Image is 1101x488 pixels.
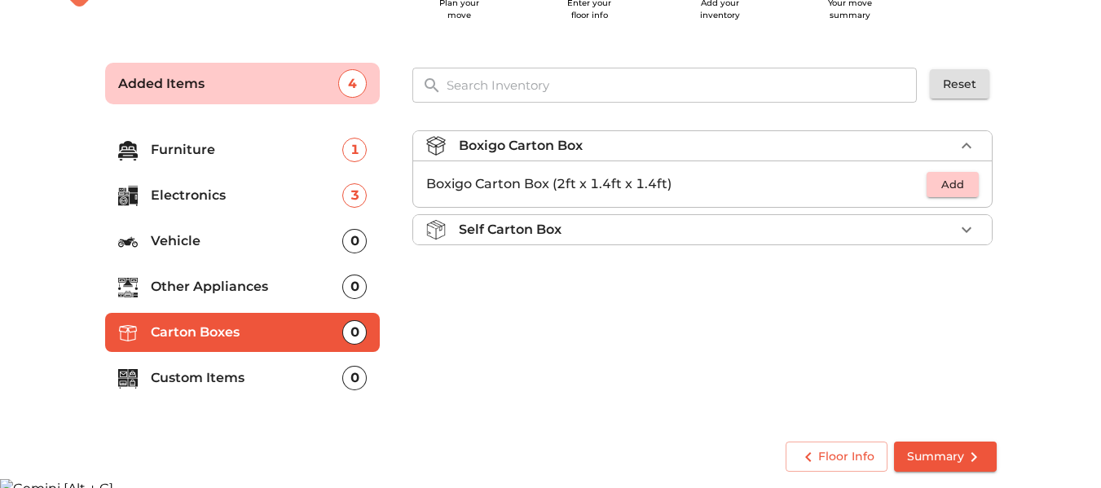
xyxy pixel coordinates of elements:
img: boxigo_carton_box [426,136,446,156]
button: Reset [930,69,989,99]
p: Added Items [118,74,339,94]
span: Summary [907,446,984,467]
input: Search Inventory [437,68,928,103]
div: 0 [342,366,367,390]
p: Vehicle [151,231,343,251]
img: self_carton_box [426,220,446,240]
span: Reset [943,74,976,95]
div: 3 [342,183,367,208]
p: Boxigo Carton Box (2ft x 1.4ft x 1.4ft) [426,174,927,194]
span: Floor Info [799,446,874,467]
div: 0 [342,275,367,299]
div: 0 [342,229,367,253]
p: Custom Items [151,368,343,388]
button: Add [927,172,979,197]
button: Floor Info [786,442,887,472]
p: Other Appliances [151,277,343,297]
p: Carton Boxes [151,323,343,342]
div: 1 [342,138,367,162]
p: Self Carton Box [459,220,562,240]
button: Summary [894,442,997,472]
div: 4 [338,69,367,98]
p: Electronics [151,186,343,205]
div: 0 [342,320,367,345]
span: Add [935,175,971,194]
p: Boxigo Carton Box [459,136,583,156]
p: Furniture [151,140,343,160]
